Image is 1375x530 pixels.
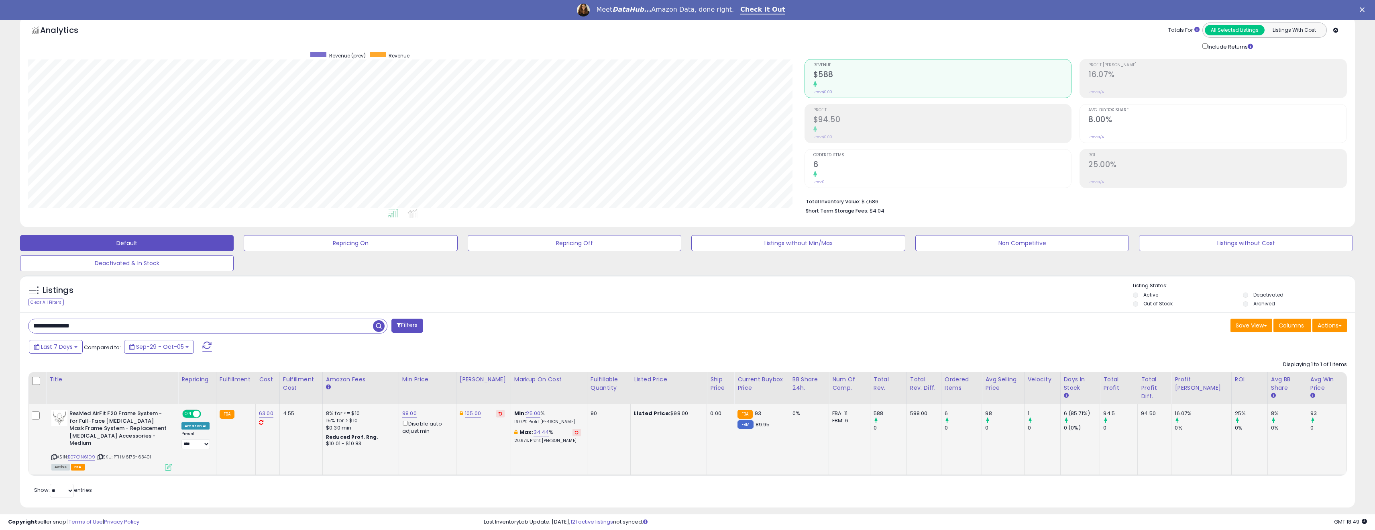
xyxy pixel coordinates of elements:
[806,207,868,214] b: Short Term Storage Fees:
[51,464,70,471] span: All listings currently available for purchase on Amazon
[792,410,823,417] div: 0%
[806,196,1341,206] li: $7,686
[200,411,213,417] span: OFF
[8,518,139,526] div: seller snap | |
[1088,70,1346,81] h2: 16.07%
[391,319,423,333] button: Filters
[68,454,95,460] a: B07Q1N61D9
[1064,410,1100,417] div: 6 (85.71%)
[915,235,1129,251] button: Non Competitive
[1360,7,1368,12] div: Close
[1310,375,1343,392] div: Avg Win Price
[1253,300,1275,307] label: Archived
[1143,300,1173,307] label: Out of Stock
[634,409,670,417] b: Listed Price:
[124,340,194,354] button: Sep-29 - Oct-05
[612,6,651,13] i: DataHub...
[1028,410,1060,417] div: 1
[84,344,121,351] span: Compared to:
[259,375,276,384] div: Cost
[985,375,1021,392] div: Avg Selling Price
[34,486,92,494] span: Show: entries
[832,375,867,392] div: Num of Comp.
[69,410,167,449] b: ResMed AirFit F20 Frame System - for Full-Face [MEDICAL_DATA] Mask Frame System - Replacement [ME...
[792,375,825,392] div: BB Share 24h.
[43,285,73,296] h5: Listings
[244,235,457,251] button: Repricing On
[756,421,770,428] span: 89.95
[1103,424,1137,432] div: 0
[813,70,1071,81] h2: $588
[511,372,587,404] th: The percentage added to the cost of goods (COGS) that forms the calculator for Min & Max prices.
[813,180,825,184] small: Prev: 0
[514,410,581,425] div: %
[1141,375,1168,401] div: Total Profit Diff.
[634,410,701,417] div: $98.00
[737,375,786,392] div: Current Buybox Price
[1088,135,1104,139] small: Prev: N/A
[28,299,64,306] div: Clear All Filters
[1139,235,1353,251] button: Listings without Cost
[20,235,234,251] button: Default
[737,410,752,419] small: FBA
[326,417,393,424] div: 15% for > $10
[402,409,417,417] a: 98.00
[526,409,540,417] a: 25.00
[1235,410,1267,417] div: 25%
[1088,160,1346,171] h2: 25.00%
[1205,25,1265,35] button: All Selected Listings
[813,135,832,139] small: Prev: $0.00
[389,52,409,59] span: Revenue
[1088,180,1104,184] small: Prev: N/A
[874,410,906,417] div: 588
[870,207,884,215] span: $4.04
[1271,424,1307,432] div: 0%
[460,375,507,384] div: [PERSON_NAME]
[710,410,728,417] div: 0.00
[1088,90,1104,94] small: Prev: N/A
[402,375,453,384] div: Min Price
[806,198,860,205] b: Total Inventory Value:
[326,375,395,384] div: Amazon Fees
[8,518,37,526] strong: Copyright
[832,417,864,424] div: FBM: 6
[1310,424,1346,432] div: 0
[1175,424,1231,432] div: 0%
[596,6,734,14] div: Meet Amazon Data, done right.
[534,428,549,436] a: 34.44
[49,375,175,384] div: Title
[1103,410,1137,417] div: 94.5
[1334,518,1367,526] span: 2025-10-14 18:49 GMT
[96,454,151,460] span: | SKU: PTHM6175-63401
[1133,282,1355,290] p: Listing States:
[1064,375,1097,392] div: Days In Stock
[1264,25,1324,35] button: Listings With Cost
[1310,392,1315,399] small: Avg Win Price.
[283,375,319,392] div: Fulfillment Cost
[326,424,393,432] div: $0.30 min
[1310,410,1346,417] div: 93
[577,4,590,16] img: Profile image for Georgie
[874,424,906,432] div: 0
[514,375,584,384] div: Markup on Cost
[484,518,1367,526] div: Last InventoryLab Update: [DATE], not synced.
[104,518,139,526] a: Privacy Policy
[813,160,1071,171] h2: 6
[1283,361,1347,368] div: Displaying 1 to 1 of 1 items
[740,6,785,14] a: Check It Out
[283,410,316,417] div: 4.55
[181,422,210,430] div: Amazon AI
[710,375,731,392] div: Ship Price
[514,429,581,444] div: %
[51,410,67,426] img: 31CQv3y9XgL._SL40_.jpg
[326,434,379,440] b: Reduced Prof. Rng.
[1088,153,1346,158] span: ROI
[691,235,905,251] button: Listings without Min/Max
[832,410,864,417] div: FBA: 11
[1064,424,1100,432] div: 0 (0%)
[1103,375,1134,392] div: Total Profit
[813,90,832,94] small: Prev: $0.00
[69,518,103,526] a: Terms of Use
[737,420,753,429] small: FBM
[1273,319,1311,332] button: Columns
